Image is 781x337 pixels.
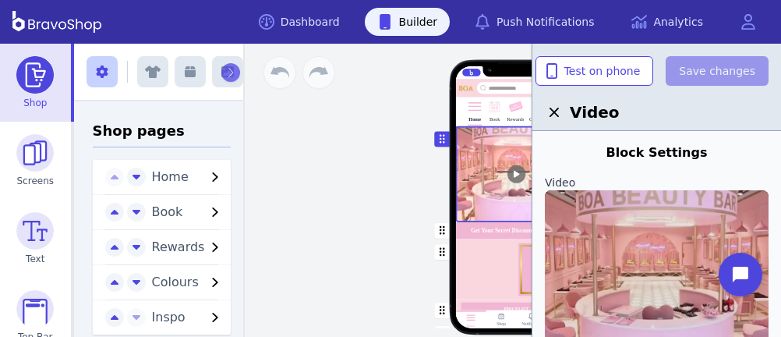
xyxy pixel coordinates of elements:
[152,169,189,184] span: Home
[152,204,183,219] span: Book
[365,8,451,36] a: Builder
[26,253,44,265] span: Text
[146,168,231,186] button: Home
[497,321,506,327] div: Shop
[93,120,231,147] h3: Shop pages
[146,273,231,292] button: Colours
[246,8,352,36] a: Dashboard
[462,8,606,36] a: Push Notifications
[535,56,654,86] button: Test on phone
[529,117,545,122] div: Colours
[466,324,475,328] div: Home
[455,300,577,321] button: PRICELIST
[489,117,500,122] div: Book
[12,11,101,33] img: BravoShop
[146,308,231,327] button: Inspo
[152,275,199,289] span: Colours
[549,63,641,79] span: Test on phone
[666,56,769,86] button: Save changes
[468,117,481,122] div: Home
[619,8,716,36] a: Analytics
[545,175,769,190] label: Video
[455,222,577,239] button: Get Your Secret Discount Code Here
[545,144,769,162] div: Block Settings
[679,63,755,79] span: Save changes
[146,238,231,257] button: Rewards
[23,97,47,109] span: Shop
[521,321,541,327] div: Notifations
[152,239,205,254] span: Rewards
[17,175,55,187] span: Screens
[152,310,186,325] span: Inspo
[507,117,525,122] div: Rewards
[146,203,231,222] button: Book
[545,101,769,123] h2: Video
